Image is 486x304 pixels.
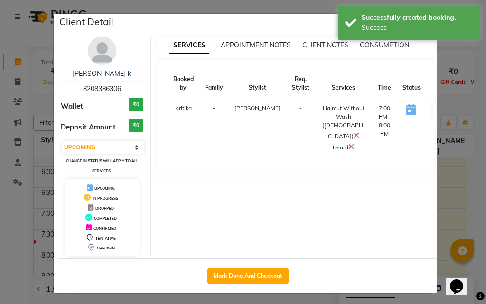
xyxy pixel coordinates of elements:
span: DROPPED [95,206,114,211]
span: Deposit Amount [61,122,116,133]
span: CONSUMPTION [360,41,409,49]
td: Kritika [168,98,199,158]
a: [PERSON_NAME] k [73,69,131,78]
span: UPCOMING [94,186,115,191]
h3: ₹0 [129,98,143,111]
span: TENTATIVE [95,236,116,240]
h5: Client Detail [59,15,113,29]
div: Success [362,23,473,33]
small: Change in status will apply to all services. [66,158,138,173]
span: [PERSON_NAME] [234,104,280,111]
th: Status [397,69,426,98]
th: Services [315,69,372,98]
td: - [199,98,229,158]
div: Beard [321,141,366,152]
button: Mark Done And Checkout [207,268,289,284]
span: SERVICES [169,37,209,54]
div: Haircut Without Wash ([DEMOGRAPHIC_DATA]) [321,104,366,141]
div: Successfully created booking. [362,13,473,23]
span: CLIENT NOTES [302,41,348,49]
span: APPOINTMENT NOTES [221,41,291,49]
th: Time [372,69,397,98]
th: Stylist [229,69,286,98]
th: Req. Stylist [286,69,315,98]
span: CONFIRMED [93,226,116,230]
button: START [433,105,452,117]
th: Booked by [168,69,199,98]
span: COMPLETED [94,216,117,221]
span: IN PROGRESS [93,196,118,201]
td: - [286,98,315,158]
h3: ₹0 [129,119,143,132]
img: avatar [88,37,116,65]
span: CHECK-IN [97,246,115,250]
td: 7:00 PM-8:00 PM [372,98,397,158]
iframe: chat widget [446,266,477,295]
span: Wallet [61,101,83,112]
th: Family [199,69,229,98]
span: 8208386306 [83,84,121,93]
